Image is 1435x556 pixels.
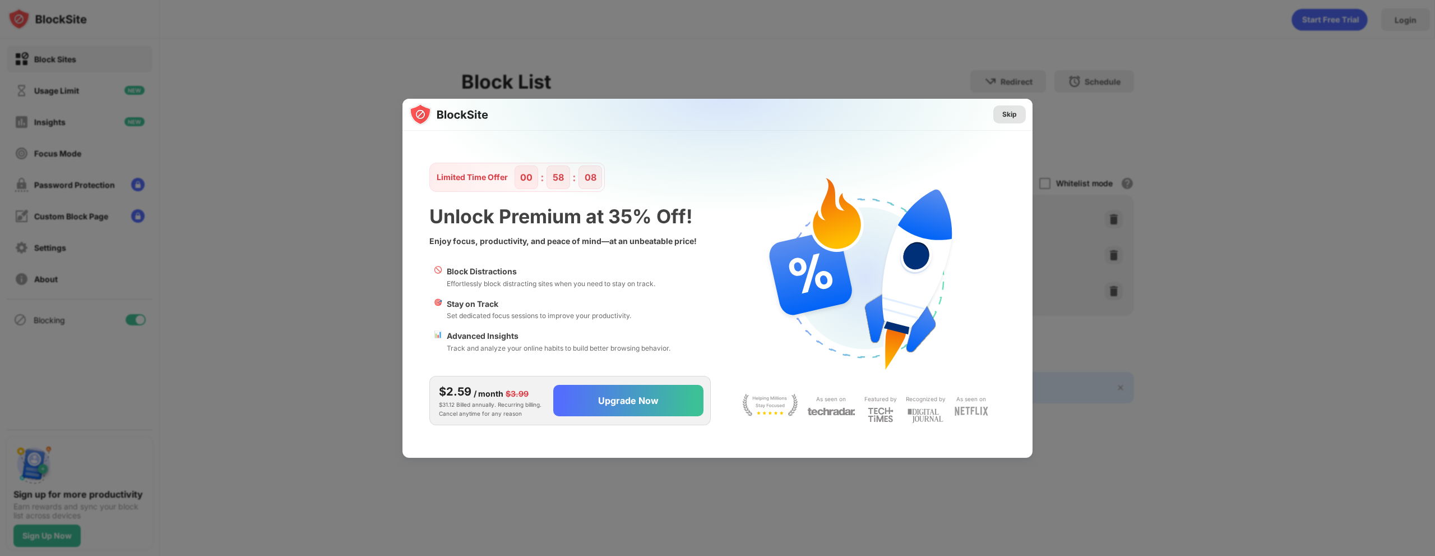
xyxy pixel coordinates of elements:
img: gradient.svg [409,99,1039,321]
div: 📊 [434,330,442,353]
div: Advanced Insights [447,330,670,342]
div: Recognized by [906,394,946,405]
div: $3.99 [506,388,529,400]
div: Upgrade Now [598,395,659,406]
div: $31.12 Billed annually. Recurring billing. Cancel anytime for any reason [439,383,544,418]
div: As seen on [816,394,846,405]
img: light-digital-journal.svg [908,407,943,425]
img: light-techradar.svg [807,407,855,416]
div: Skip [1002,109,1017,120]
div: Track and analyze your online habits to build better browsing behavior. [447,343,670,353]
div: Featured by [864,394,897,405]
div: $2.59 [439,383,471,400]
div: As seen on [956,394,986,405]
img: light-techtimes.svg [868,407,894,422]
div: / month [474,388,503,400]
img: light-netflix.svg [955,407,988,416]
img: light-stay-focus.svg [742,394,798,416]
